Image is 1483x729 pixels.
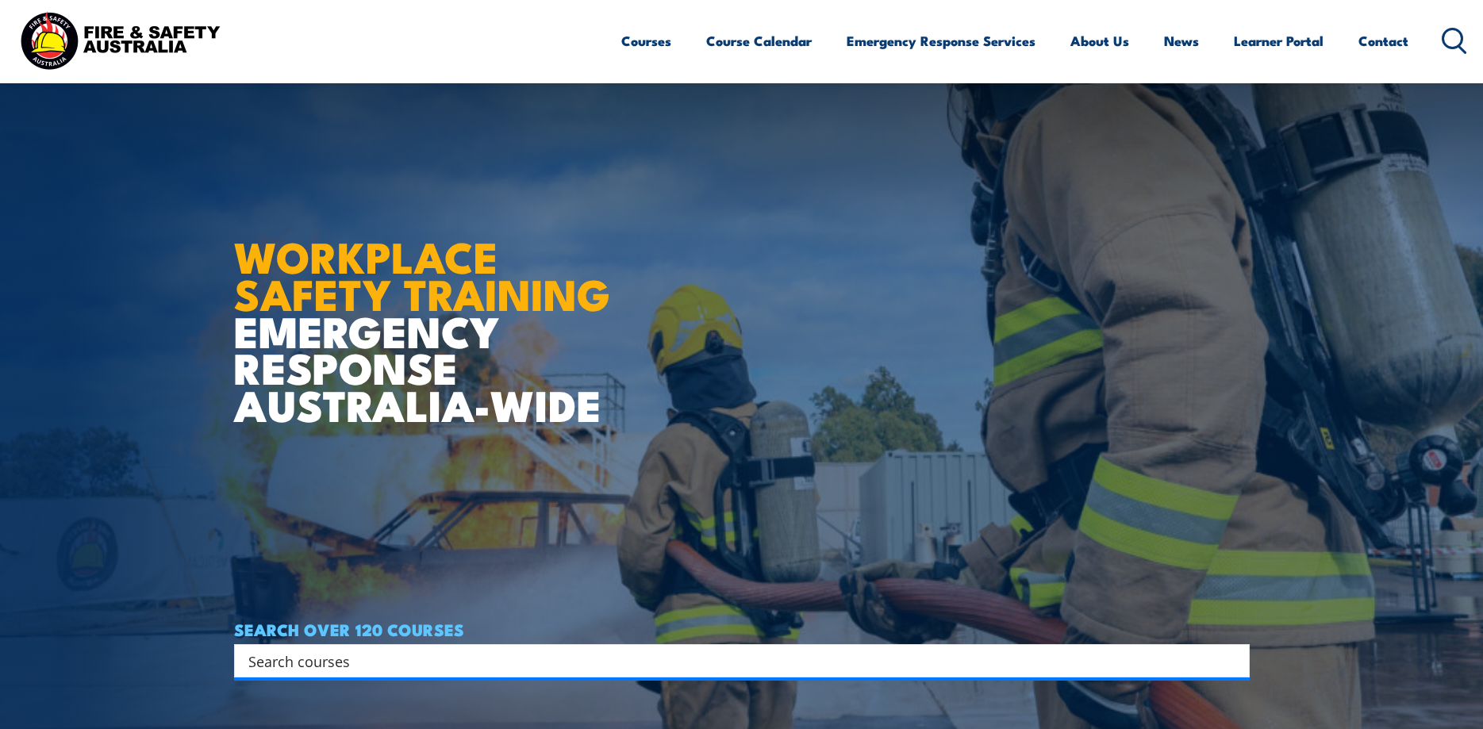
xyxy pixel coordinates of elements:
[1358,20,1408,62] a: Contact
[248,649,1215,673] input: Search input
[234,222,610,325] strong: WORKPLACE SAFETY TRAINING
[706,20,812,62] a: Course Calendar
[1070,20,1129,62] a: About Us
[847,20,1035,62] a: Emergency Response Services
[252,650,1218,672] form: Search form
[621,20,671,62] a: Courses
[1222,650,1244,672] button: Search magnifier button
[1164,20,1199,62] a: News
[234,198,622,423] h1: EMERGENCY RESPONSE AUSTRALIA-WIDE
[234,620,1250,638] h4: SEARCH OVER 120 COURSES
[1234,20,1324,62] a: Learner Portal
